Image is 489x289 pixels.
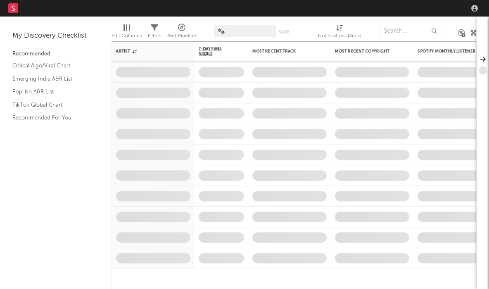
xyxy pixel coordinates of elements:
div: Spotify Monthly Listeners [418,49,480,54]
div: Most Recent Copyright [335,49,397,54]
span: 7-Day Fans Added [199,46,232,56]
a: Critical Algo/Viral Chart [12,61,91,70]
a: Emerging Indie A&R List [12,74,91,84]
button: Save [279,30,290,34]
div: Most Recent Track [252,49,314,54]
a: Pop-ish A&R List [12,87,91,96]
div: Notifications (Artist) [318,31,361,41]
div: Recommended [12,49,99,59]
div: A&R Pipeline [167,21,196,45]
div: A&R Pipeline [167,31,196,41]
a: TikTok Global Chart [12,100,91,110]
div: Edit Columns [112,21,142,45]
a: Recommended For You [12,113,91,122]
div: Notifications (Artist) [318,21,361,45]
input: Search... [379,25,441,37]
div: Edit Columns [112,31,142,41]
div: Artist [116,49,178,54]
div: My Discovery Checklist [12,31,99,41]
div: Filters [148,31,161,41]
div: Filters [148,21,161,45]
